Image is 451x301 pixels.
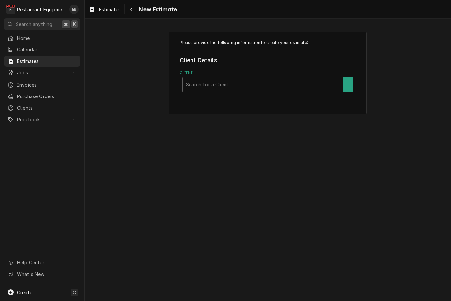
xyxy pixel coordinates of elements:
span: New Estimate [137,5,177,14]
span: Purchase Orders [17,93,77,100]
div: R [6,5,15,14]
div: Restaurant Equipment Diagnostics's Avatar [6,5,15,14]
p: Please provide the following information to create your estimate: [180,40,356,46]
div: Estimate Create/Update [169,32,367,114]
button: Navigate back [126,4,137,14]
div: Restaurant Equipment Diagnostics [17,6,66,13]
span: Search anything [16,21,52,28]
span: Create [17,290,32,295]
span: Estimates [99,6,121,13]
div: Client [180,70,356,92]
a: Go to Help Center [4,257,80,268]
span: Calendar [17,46,77,53]
span: Clients [17,104,77,111]
a: Calendar [4,44,80,55]
button: Search anything⌘K [4,18,80,30]
span: C [73,289,76,296]
a: Go to What's New [4,269,80,280]
a: Home [4,33,80,43]
a: Clients [4,102,80,113]
button: Create New Client [343,77,353,92]
span: Help Center [17,259,76,266]
a: Go to Pricebook [4,114,80,125]
a: Estimates [4,56,80,67]
a: Estimates [87,4,123,15]
span: K [73,21,76,28]
span: What's New [17,271,76,278]
div: EB [69,5,79,14]
a: Purchase Orders [4,91,80,102]
span: Estimates [17,58,77,65]
span: Pricebook [17,116,67,123]
label: Client [180,70,356,76]
span: Home [17,35,77,41]
a: Invoices [4,79,80,90]
legend: Client Details [180,56,356,65]
div: Emily Bird's Avatar [69,5,79,14]
span: Invoices [17,81,77,88]
span: Jobs [17,69,67,76]
span: ⌘ [64,21,68,28]
div: Estimate Create/Update Form [180,40,356,92]
a: Go to Jobs [4,67,80,78]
